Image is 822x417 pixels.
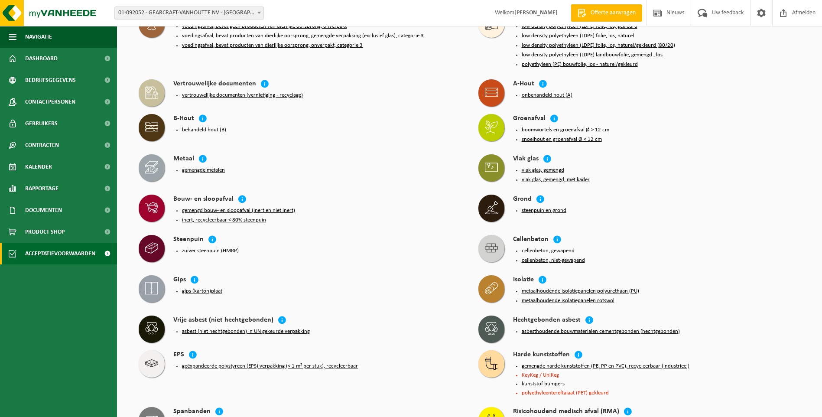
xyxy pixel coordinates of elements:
[173,316,273,326] h4: Vrije asbest (niet hechtgebonden)
[522,381,565,388] button: kunststof bumpers
[182,363,358,370] button: geëxpandeerde polystyreen (EPS) verpakking (< 1 m² per stuk), recycleerbaar
[182,127,226,134] button: behandeld hout (B)
[522,372,801,378] li: KeyKeg / UniKeg
[182,248,239,254] button: zuiver steenpuin (HMRP)
[25,221,65,243] span: Product Shop
[522,257,585,264] button: cellenbeton, niet-gewapend
[25,113,58,134] span: Gebruikers
[522,390,801,396] li: polyethyleentereftalaat (PET) gekleurd
[25,199,62,221] span: Documenten
[522,61,638,68] button: polyethyleen (PE) bouwfolie, los - naturel/gekleurd
[182,207,295,214] button: gemengd bouw- en sloopafval (inert en niet inert)
[25,69,76,91] span: Bedrijfsgegevens
[513,407,619,417] h4: Risicohoudend medisch afval (RMA)
[522,248,575,254] button: cellenbeton, gewapend
[522,176,590,183] button: vlak glas, gemengd, met kader
[173,79,256,89] h4: Vertrouwelijke documenten
[182,42,363,49] button: voedingsafval, bevat producten van dierlijke oorsprong, onverpakt, categorie 3
[522,167,564,174] button: vlak glas, gemengd
[522,33,634,39] button: low density polyethyleen (LDPE) folie, los, naturel
[522,92,572,99] button: onbehandeld hout (A)
[513,316,581,326] h4: Hechtgebonden asbest
[513,235,549,245] h4: Cellenbeton
[522,207,566,214] button: steenpuin en grond
[522,297,614,304] button: metaalhoudende isolatiepanelen rotswol
[173,350,184,360] h4: EPS
[571,4,642,22] a: Offerte aanvragen
[522,42,675,49] button: low density polyethyleen (LDPE) folie, los, naturel/gekleurd (80/20)
[25,134,59,156] span: Contracten
[513,79,534,89] h4: A-Hout
[182,23,347,30] button: voedingsafval, bevat geen producten van dierlijke oorsprong, onverpakt
[182,288,222,295] button: gips (karton)plaat
[173,114,194,124] h4: B-Hout
[182,217,266,224] button: inert, recycleerbaar < 80% steenpuin
[114,7,264,20] span: 01-092052 - GEARCRAFT-VANHOUTTE NV - WAREGEM
[522,127,609,134] button: boomwortels en groenafval Ø > 12 cm
[522,52,663,59] button: low density polyethyleen (LDPE) landbouwfolie, gemengd , los
[522,328,680,335] button: asbesthoudende bouwmaterialen cementgebonden (hechtgebonden)
[513,275,534,285] h4: Isolatie
[25,48,58,69] span: Dashboard
[173,195,234,205] h4: Bouw- en sloopafval
[173,275,186,285] h4: Gips
[115,7,263,19] span: 01-092052 - GEARCRAFT-VANHOUTTE NV - WAREGEM
[173,235,204,245] h4: Steenpuin
[25,91,75,113] span: Contactpersonen
[25,156,52,178] span: Kalender
[522,363,689,370] button: gemengde harde kunststoffen (PE, PP en PVC), recycleerbaar (industrieel)
[513,154,539,164] h4: Vlak glas
[182,92,303,99] button: vertrouwelijke documenten (vernietiging - recyclage)
[522,136,602,143] button: snoeihout en groenafval Ø < 12 cm
[513,195,532,205] h4: Grond
[522,23,637,30] button: low density polyethyleen (LDPE) folie, los, gekleurd
[25,178,58,199] span: Rapportage
[588,9,638,17] span: Offerte aanvragen
[514,10,558,16] strong: [PERSON_NAME]
[182,167,225,174] button: gemengde metalen
[513,350,570,360] h4: Harde kunststoffen
[522,288,639,295] button: metaalhoudende isolatiepanelen polyurethaan (PU)
[25,243,95,264] span: Acceptatievoorwaarden
[173,154,194,164] h4: Metaal
[182,33,424,39] button: voedingsafval, bevat producten van dierlijke oorsprong, gemengde verpakking (exclusief glas), cat...
[182,328,310,335] button: asbest (niet hechtgebonden) in UN gekeurde verpakking
[25,26,52,48] span: Navigatie
[173,407,211,417] h4: Spanbanden
[513,114,546,124] h4: Groenafval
